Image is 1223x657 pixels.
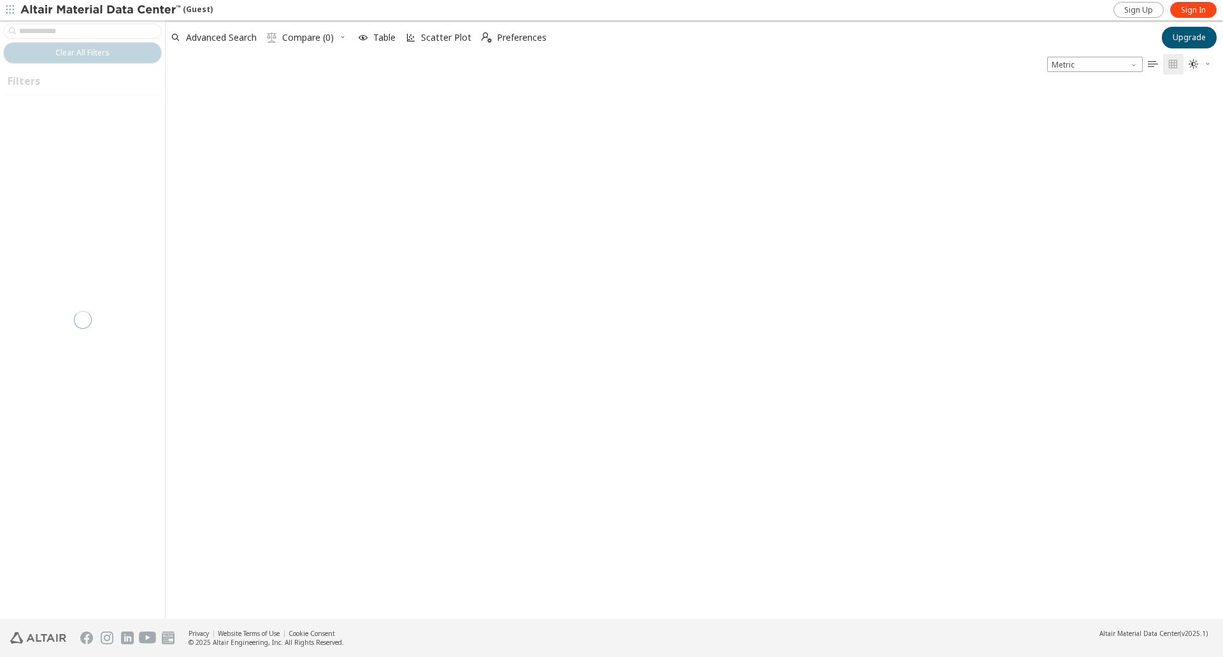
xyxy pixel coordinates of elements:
button: Upgrade [1162,27,1217,48]
a: Website Terms of Use [218,629,280,638]
div: (Guest) [20,4,213,17]
div: Unit System [1047,57,1143,72]
a: Sign In [1170,2,1217,18]
span: Preferences [497,33,547,42]
img: Altair Material Data Center [20,4,183,17]
span: Sign Up [1124,5,1153,15]
div: © 2025 Altair Engineering, Inc. All Rights Reserved. [189,638,344,647]
button: Tile View [1163,54,1184,75]
i:  [267,32,277,43]
i:  [482,32,492,43]
span: Table [373,33,396,42]
i:  [1189,59,1199,69]
a: Sign Up [1113,2,1164,18]
span: Altair Material Data Center [1099,629,1180,638]
a: Privacy [189,629,209,638]
i:  [1168,59,1178,69]
button: Table View [1143,54,1163,75]
span: Compare (0) [282,33,334,42]
div: (v2025.1) [1099,629,1208,638]
span: Metric [1047,57,1143,72]
span: Advanced Search [186,33,257,42]
span: Scatter Plot [421,33,471,42]
a: Cookie Consent [289,629,335,638]
i:  [1148,59,1158,69]
img: Altair Engineering [10,632,66,644]
span: Upgrade [1173,32,1206,43]
span: Sign In [1181,5,1206,15]
button: Theme [1184,54,1217,75]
